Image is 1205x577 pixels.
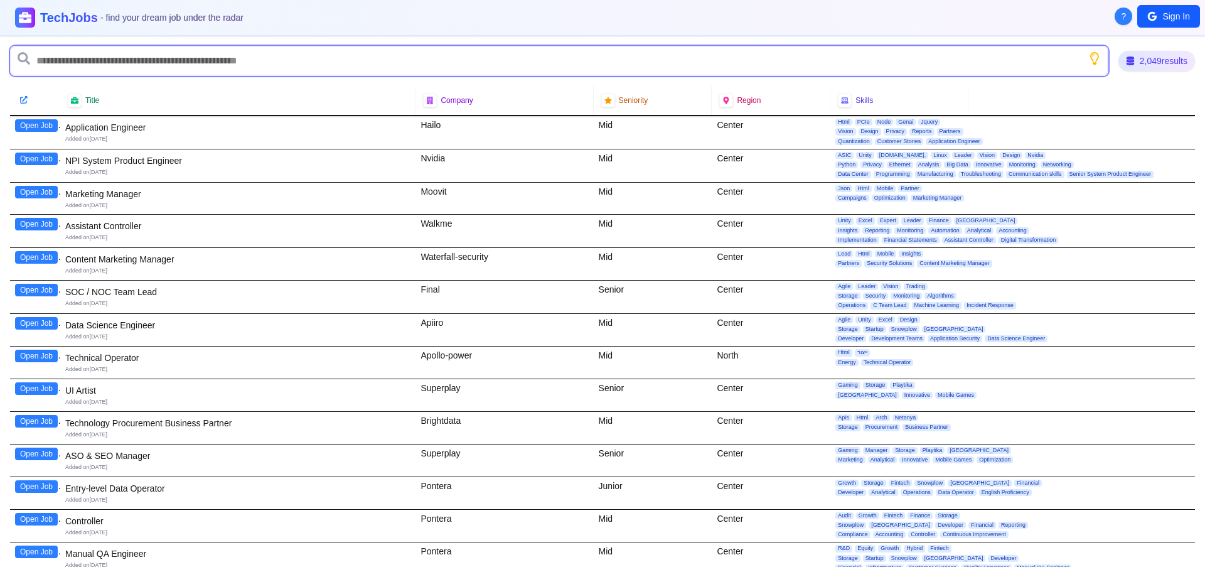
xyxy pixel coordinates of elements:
[948,480,1012,487] span: [GEOGRAPHIC_DATA]
[968,522,996,529] span: Financial
[65,482,410,495] div: Entry-level Data Operator
[988,555,1019,562] span: Developer
[855,349,870,356] span: ייצור
[874,171,913,178] span: Programming
[15,513,58,526] button: Open Job
[861,359,914,366] span: Technical Operator
[835,359,859,366] span: Energy
[891,293,922,299] span: Monitoring
[928,227,962,234] span: Automation
[897,316,920,323] span: Design
[952,152,975,159] span: Leader
[594,477,712,509] div: Junior
[835,564,863,571] span: Financial
[855,283,878,290] span: Leader
[922,326,986,333] span: [GEOGRAPHIC_DATA]
[65,299,410,308] div: Added on [DATE]
[904,545,925,552] span: Hybrid
[65,286,410,298] div: SOC / NOC Team Lead
[854,414,871,421] span: Html
[999,522,1028,529] span: Reporting
[415,183,593,215] div: Moovit
[896,119,916,126] span: Genai
[904,283,928,290] span: Trading
[712,314,830,347] div: Center
[441,95,473,105] span: Company
[594,347,712,379] div: Mid
[912,302,962,309] span: Machine Learning
[1025,152,1046,159] span: Nvidia
[594,215,712,247] div: Mid
[882,237,940,244] span: Financial Statements
[594,149,712,182] div: Mid
[918,119,940,126] span: Jquery
[65,234,410,242] div: Added on [DATE]
[835,447,860,454] span: Gaming
[415,445,593,477] div: Superplay
[965,227,994,234] span: Analytical
[415,314,593,347] div: Apiiro
[937,128,963,135] span: Partners
[835,251,853,257] span: Lead
[835,119,852,126] span: Html
[712,542,830,575] div: Center
[65,547,410,560] div: Manual QA Engineer
[863,326,886,333] span: Startup
[15,382,58,395] button: Open Job
[15,350,58,362] button: Open Job
[859,128,881,135] span: Design
[835,545,852,552] span: R&D
[863,382,888,389] span: Storage
[875,138,924,145] span: Customer Stories
[894,227,926,234] span: Monitoring
[876,316,895,323] span: Excel
[869,489,898,496] span: Analytical
[875,119,894,126] span: Node
[958,171,1004,178] span: Troubleshooting
[15,153,58,165] button: Open Job
[996,227,1029,234] span: Accounting
[935,512,960,519] span: Storage
[65,561,410,569] div: Added on [DATE]
[869,335,925,342] span: Development Teams
[415,412,593,444] div: Brightdata
[889,480,913,487] span: Fintech
[65,121,410,134] div: Application Engineer
[973,161,1004,168] span: Innovative
[935,522,966,529] span: Developer
[870,302,909,309] span: C Team Lead
[415,215,593,247] div: Walkme
[65,463,410,472] div: Added on [DATE]
[979,489,1032,496] span: English Proficiency
[619,95,648,105] span: Seniority
[924,293,956,299] span: Algorithms
[415,149,593,182] div: Nvidia
[855,545,876,552] span: Equity
[85,95,99,105] span: Title
[877,152,929,159] span: [DOMAIN_NAME].
[594,183,712,215] div: Mid
[942,237,996,244] span: Assistant Controller
[65,135,410,143] div: Added on [DATE]
[902,424,951,431] span: Business Partner
[947,447,1011,454] span: [GEOGRAPHIC_DATA]
[15,218,58,230] button: Open Job
[835,195,869,202] span: Campaigns
[922,555,986,562] span: [GEOGRAPHIC_DATA]
[856,512,879,519] span: Growth
[863,293,889,299] span: Security
[864,260,914,267] span: Security Solutions
[712,347,830,379] div: North
[899,251,923,257] span: Insights
[594,248,712,280] div: Mid
[835,161,858,168] span: Python
[65,168,410,176] div: Added on [DATE]
[65,365,410,374] div: Added on [DATE]
[835,522,866,529] span: Snowplow
[65,267,410,275] div: Added on [DATE]
[940,531,1009,538] span: Continuous Improvement
[415,248,593,280] div: Waterfall-security
[712,477,830,509] div: Center
[1122,10,1127,23] span: ?
[931,152,950,159] span: Linux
